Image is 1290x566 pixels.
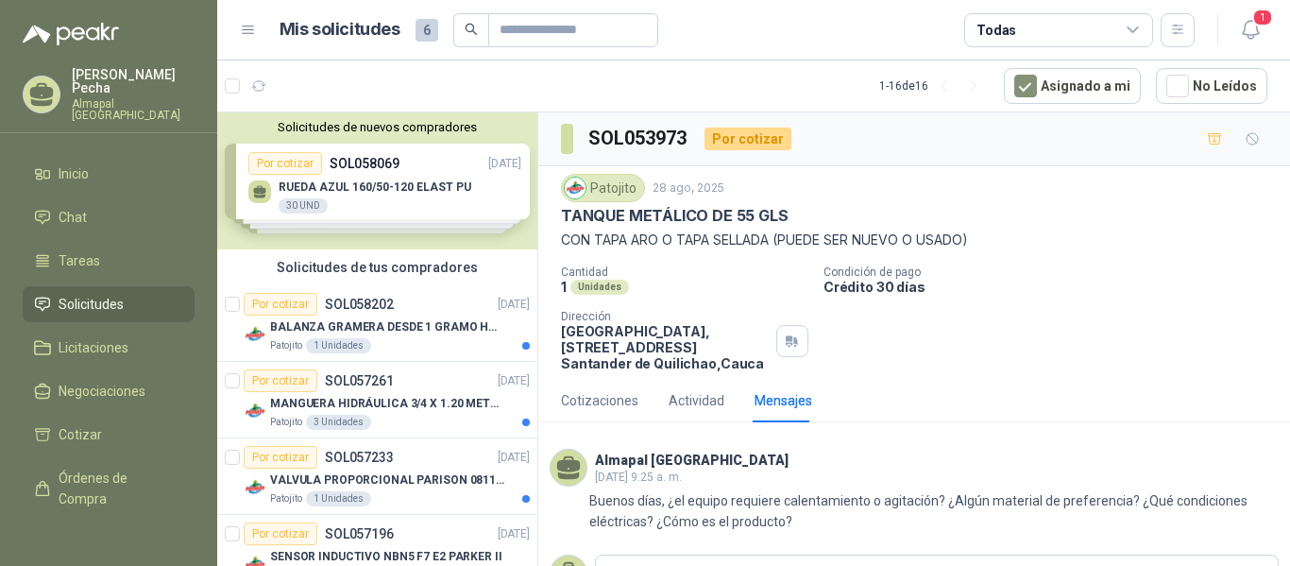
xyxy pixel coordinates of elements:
div: Actividad [669,390,724,411]
p: Crédito 30 días [823,279,1282,295]
span: [DATE] 9:25 a. m. [595,471,682,484]
a: Órdenes de Compra [23,460,195,517]
p: CON TAPA ARO O TAPA SELLADA (PUEDE SER NUEVO O USADO) [561,230,1267,250]
span: Cotizar [59,424,102,445]
p: 1 [561,279,567,295]
span: search [465,23,478,36]
p: [GEOGRAPHIC_DATA], [STREET_ADDRESS] Santander de Quilichao , Cauca [561,323,769,371]
p: BALANZA GRAMERA DESDE 1 GRAMO HASTA 5 GRAMOS [270,318,505,336]
p: SENSOR INDUCTIVO NBN5 F7 E2 PARKER II [270,548,502,566]
p: Condición de pago [823,266,1282,279]
img: Company Logo [244,476,266,499]
img: Logo peakr [23,23,119,45]
p: TANQUE METÁLICO DE 55 GLS [561,206,789,226]
p: 28 ago, 2025 [653,180,724,197]
p: Dirección [561,310,769,323]
span: 1 [1252,9,1273,26]
a: Chat [23,199,195,235]
div: Todas [976,20,1016,41]
p: Patojito [270,491,302,506]
div: 1 Unidades [306,491,371,506]
div: Solicitudes de nuevos compradoresPor cotizarSOL058069[DATE] RUEDA AZUL 160/50-120 ELAST PU30 UNDP... [217,112,537,249]
div: Solicitudes de tus compradores [217,249,537,285]
img: Company Logo [244,400,266,422]
p: Patojito [270,338,302,353]
p: SOL057196 [325,527,394,540]
div: Cotizaciones [561,390,638,411]
div: Mensajes [755,390,812,411]
div: Patojito [561,174,645,202]
a: Licitaciones [23,330,195,366]
a: Negociaciones [23,373,195,409]
div: Por cotizar [244,446,317,469]
span: Solicitudes [59,294,124,315]
span: Chat [59,207,87,228]
p: MANGUERA HIDRÁULICA 3/4 X 1.20 METROS DE LONGITUD HR-HR-ACOPLADA [270,395,505,413]
div: Unidades [570,280,629,295]
div: 3 Unidades [306,415,371,430]
div: 1 Unidades [306,338,371,353]
p: [DATE] [498,449,530,467]
a: Solicitudes [23,286,195,322]
button: No Leídos [1156,68,1267,104]
div: 1 - 16 de 16 [879,71,989,101]
img: Company Logo [244,323,266,346]
p: Buenos días, ¿el equipo requiere calentamiento o agitación? ¿Algún material de preferencia? ¿Qué ... [589,490,1279,532]
span: Negociaciones [59,381,145,402]
div: Por cotizar [244,523,317,545]
button: Asignado a mi [1004,68,1141,104]
div: Por cotizar [244,293,317,316]
a: Por cotizarSOL057233[DATE] Company LogoVALVULA PROPORCIONAL PARISON 0811404612 / 4WRPEH6C4 REXROT... [217,438,537,515]
p: Cantidad [561,266,808,279]
p: SOL057233 [325,451,394,464]
p: [DATE] [498,296,530,314]
div: Por cotizar [704,128,791,150]
a: Inicio [23,156,195,192]
p: Almapal [GEOGRAPHIC_DATA] [72,98,195,121]
a: Tareas [23,243,195,279]
span: Licitaciones [59,337,128,358]
span: Órdenes de Compra [59,468,177,509]
p: SOL057261 [325,374,394,387]
div: Por cotizar [244,369,317,392]
a: Por cotizarSOL057261[DATE] Company LogoMANGUERA HIDRÁULICA 3/4 X 1.20 METROS DE LONGITUD HR-HR-AC... [217,362,537,438]
h1: Mis solicitudes [280,16,400,43]
span: Tareas [59,250,100,271]
h3: SOL053973 [588,124,689,153]
p: Patojito [270,415,302,430]
p: SOL058202 [325,298,394,311]
button: 1 [1233,13,1267,47]
span: 6 [416,19,438,42]
a: Por cotizarSOL058202[DATE] Company LogoBALANZA GRAMERA DESDE 1 GRAMO HASTA 5 GRAMOSPatojito1 Unid... [217,285,537,362]
h3: Almapal [GEOGRAPHIC_DATA] [595,455,789,466]
p: [DATE] [498,372,530,390]
p: [PERSON_NAME] Pecha [72,68,195,94]
button: Solicitudes de nuevos compradores [225,120,530,134]
span: Inicio [59,163,89,184]
img: Company Logo [565,178,586,198]
a: Cotizar [23,417,195,453]
p: VALVULA PROPORCIONAL PARISON 0811404612 / 4WRPEH6C4 REXROTH [270,472,505,489]
p: [DATE] [498,525,530,543]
